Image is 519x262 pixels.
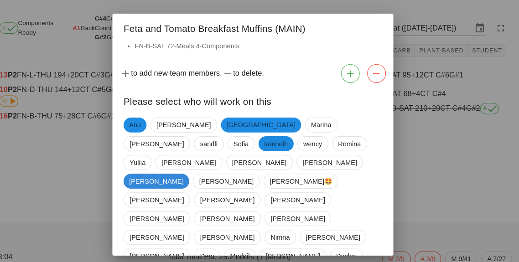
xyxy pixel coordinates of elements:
span: Declan [341,242,361,256]
span: [PERSON_NAME] [139,169,192,184]
li: FN-B-SAT 72-Meals 4-Components [145,40,385,50]
span: Sofia [241,133,255,147]
div: Feta and Tomato Breakfast Muffins (MAIN) [123,13,396,40]
span: [PERSON_NAME] [277,188,330,201]
span: Anu [139,114,151,129]
span: Marina [316,115,336,128]
span: [PERSON_NAME] [239,151,292,165]
span: [PERSON_NAME] [140,206,192,220]
span: [PERSON_NAME]🤩 [276,170,337,183]
span: [PERSON_NAME] [166,115,218,128]
span: tamneih [270,133,294,147]
span: Madail [237,242,256,256]
span: [PERSON_NAME] [208,188,261,201]
span: [PERSON_NAME] [208,206,261,220]
span: wency [309,133,327,147]
span: [PERSON_NAME] [311,224,364,238]
span: [PERSON_NAME] [140,133,192,147]
span: [PERSON_NAME] [140,224,192,238]
span: Yuliia [140,151,155,165]
span: Romina [343,133,365,147]
div: to add new team members. to delete. [123,59,396,84]
span: Dom [208,242,222,256]
span: [PERSON_NAME] [140,242,192,256]
span: [PERSON_NAME] [308,151,361,165]
span: [PERSON_NAME] [208,224,261,238]
span: sandli [208,133,225,147]
span: [PERSON_NAME] [140,188,192,201]
span: [PERSON_NAME] [272,242,325,256]
span: [PERSON_NAME] [171,151,223,165]
div: Please select who will work on this [123,84,396,111]
span: [GEOGRAPHIC_DATA] [234,114,301,129]
span: Nimna [277,224,296,238]
span: [PERSON_NAME] [207,170,260,183]
span: [PERSON_NAME] [277,206,330,220]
